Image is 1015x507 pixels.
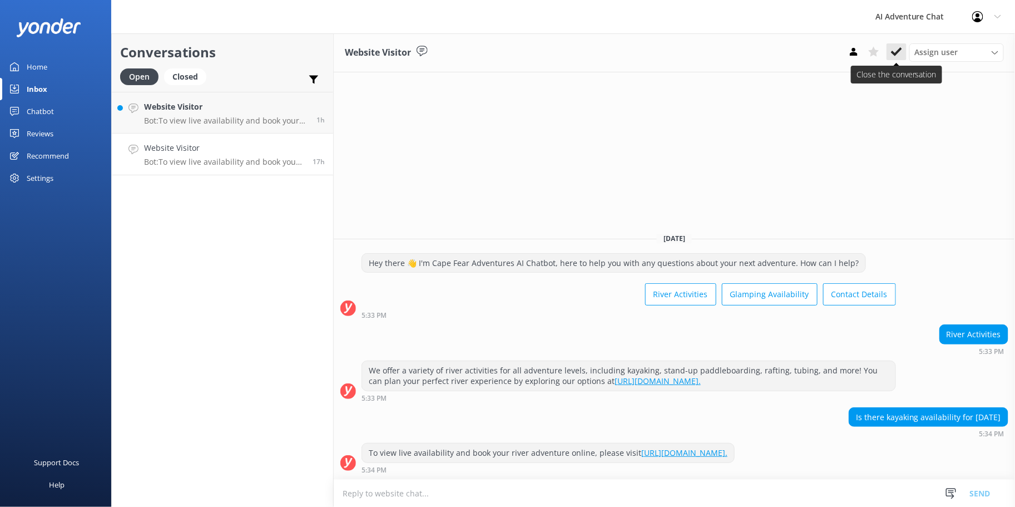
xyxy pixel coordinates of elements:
strong: 5:34 PM [979,431,1004,437]
button: River Activities [645,283,716,306]
a: [URL][DOMAIN_NAME]. [615,376,701,386]
div: 05:33pm 14-Aug-2025 (UTC -04:00) America/New_York [362,311,896,319]
strong: 5:33 PM [979,348,1004,355]
div: We offer a variety of river activities for all adventure levels, including kayaking, stand-up pad... [362,361,895,391]
div: Help [49,474,65,496]
div: Open [120,68,159,85]
span: 09:42am 15-Aug-2025 (UTC -04:00) America/New_York [316,115,325,125]
a: Closed [164,70,212,82]
div: 05:33pm 14-Aug-2025 (UTC -04:00) America/New_York [939,347,1008,355]
a: Website VisitorBot:To view live availability and book your river adventure online, click [URL][DO... [112,92,333,134]
div: Hey there 👋 I'm Cape Fear Adventures AI Chatbot, here to help you with any questions about your n... [362,254,865,273]
a: Website VisitorBot:To view live availability and book your river adventure online, please visit [... [112,134,333,175]
button: Contact Details [823,283,896,306]
span: Assign user [915,46,958,58]
img: yonder-white-logo.png [17,18,81,37]
div: Settings [27,167,53,189]
strong: 5:34 PM [362,467,387,474]
span: [DATE] [657,234,692,243]
h2: Conversations [120,42,325,63]
p: Bot: To view live availability and book your river adventure online, click [URL][DOMAIN_NAME]. [144,116,308,126]
div: Home [27,56,47,78]
div: Chatbot [27,100,54,122]
button: Glamping Availability [722,283,818,306]
div: River Activities [940,325,1008,344]
h4: Website Visitor [144,101,308,113]
div: Inbox [27,78,47,100]
div: Recommend [27,145,69,167]
div: Assign User [909,43,1004,61]
a: [URL][DOMAIN_NAME]. [641,447,727,458]
p: Bot: To view live availability and book your river adventure online, please visit [URL][DOMAIN_NA... [144,157,304,167]
h4: Website Visitor [144,142,304,154]
div: Reviews [27,122,53,145]
div: 05:34pm 14-Aug-2025 (UTC -04:00) America/New_York [849,430,1008,437]
div: 05:34pm 14-Aug-2025 (UTC -04:00) America/New_York [362,466,735,474]
strong: 5:33 PM [362,395,387,402]
div: To view live availability and book your river adventure online, please visit [362,444,734,462]
a: Open [120,70,164,82]
strong: 5:33 PM [362,312,387,319]
div: 05:33pm 14-Aug-2025 (UTC -04:00) America/New_York [362,394,896,402]
h3: Website Visitor [345,46,411,60]
span: 05:34pm 14-Aug-2025 (UTC -04:00) America/New_York [313,157,325,166]
div: Is there kayaking availability for [DATE] [849,408,1008,427]
div: Closed [164,68,206,85]
div: Support Docs [34,451,80,474]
